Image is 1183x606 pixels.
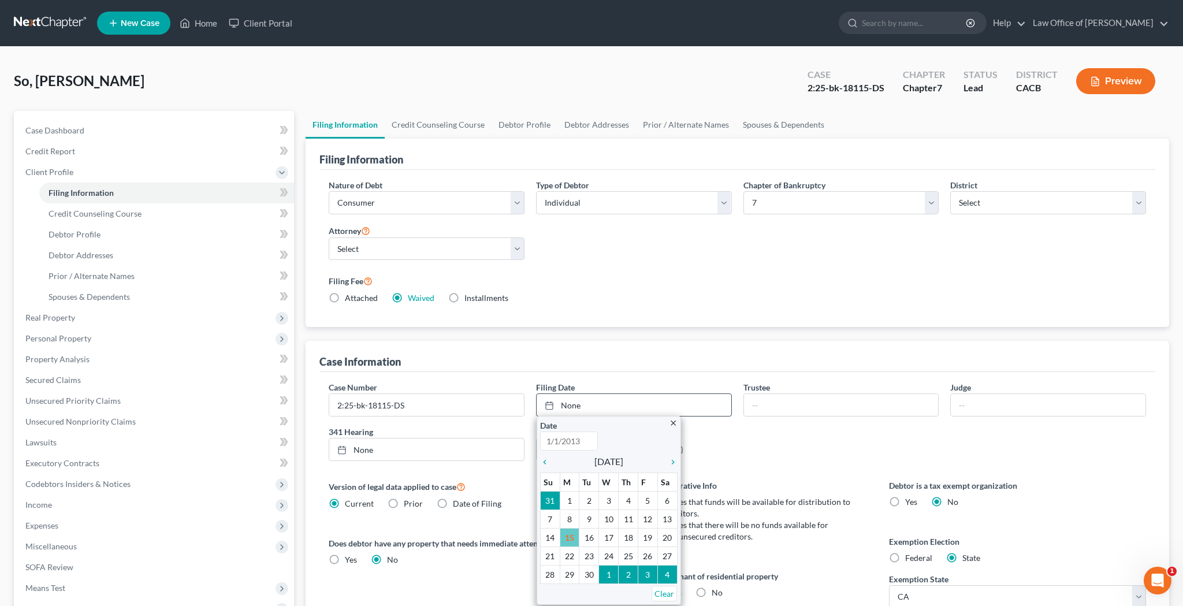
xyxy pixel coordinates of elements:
[560,510,579,529] td: 8
[579,473,599,492] th: Tu
[49,250,113,260] span: Debtor Addresses
[638,492,657,510] td: 5
[638,510,657,529] td: 12
[609,570,866,582] label: Debtor resides as tenant of residential property
[329,179,382,191] label: Nature of Debt
[540,432,598,451] input: 1/1/2013
[744,394,939,416] input: --
[625,520,828,541] span: Debtor estimates that there will be no funds available for distribution to unsecured creditors.
[387,555,398,564] span: No
[657,566,677,584] td: 4
[862,12,968,34] input: Search by name...
[404,499,423,508] span: Prior
[49,209,142,218] span: Credit Counseling Course
[540,492,560,510] td: 31
[889,479,1146,492] label: Debtor is a tax exempt organization
[25,458,99,468] span: Executory Contracts
[579,529,599,547] td: 16
[712,588,723,597] span: No
[25,375,81,385] span: Secured Claims
[16,391,294,411] a: Unsecured Priority Claims
[25,437,57,447] span: Lawsuits
[121,19,159,28] span: New Case
[540,529,560,547] td: 14
[987,13,1026,34] a: Help
[599,473,619,492] th: W
[25,167,73,177] span: Client Profile
[323,426,738,438] label: 341 Hearing
[669,416,678,429] a: close
[619,529,638,547] td: 18
[950,179,977,191] label: District
[963,68,998,81] div: Status
[560,547,579,566] td: 22
[1016,68,1058,81] div: District
[39,245,294,266] a: Debtor Addresses
[560,492,579,510] td: 1
[464,293,508,303] span: Installments
[329,274,1146,288] label: Filing Fee
[663,455,678,469] a: chevron_right
[25,146,75,156] span: Credit Report
[49,271,135,281] span: Prior / Alternate Names
[329,438,524,460] a: None
[329,537,586,549] label: Does debtor have any property that needs immediate attention?
[1144,567,1171,594] iframe: Intercom live chat
[25,479,131,489] span: Codebtors Insiders & Notices
[937,82,942,93] span: 7
[16,120,294,141] a: Case Dashboard
[49,292,130,302] span: Spouses & Dependents
[25,541,77,551] span: Miscellaneous
[599,510,619,529] td: 10
[39,287,294,307] a: Spouses & Dependents
[579,492,599,510] td: 2
[329,381,377,393] label: Case Number
[657,510,677,529] td: 13
[599,492,619,510] td: 3
[536,179,589,191] label: Type of Debtor
[540,455,555,469] a: chevron_left
[609,479,866,492] label: Statistical/Administrative Info
[319,355,401,369] div: Case Information
[25,583,65,593] span: Means Test
[560,473,579,492] th: M
[536,381,575,393] label: Filing Date
[25,521,58,530] span: Expenses
[657,529,677,547] td: 20
[14,72,144,89] span: So, [PERSON_NAME]
[657,547,677,566] td: 27
[25,396,121,406] span: Unsecured Priority Claims
[540,473,560,492] th: Su
[345,293,378,303] span: Attached
[16,349,294,370] a: Property Analysis
[345,555,357,564] span: Yes
[16,411,294,432] a: Unsecured Nonpriority Claims
[962,553,980,563] span: State
[808,68,884,81] div: Case
[16,453,294,474] a: Executory Contracts
[25,125,84,135] span: Case Dashboard
[594,455,623,469] span: [DATE]
[16,141,294,162] a: Credit Report
[16,557,294,578] a: SOFA Review
[39,203,294,224] a: Credit Counseling Course
[537,394,731,416] a: None
[408,293,434,303] a: Waived
[39,224,294,245] a: Debtor Profile
[951,394,1145,416] input: --
[638,529,657,547] td: 19
[903,68,945,81] div: Chapter
[889,536,1146,548] label: Exemption Election
[329,479,586,493] label: Version of legal data applied to case
[25,562,73,572] span: SOFA Review
[319,153,403,166] div: Filing Information
[25,354,90,364] span: Property Analysis
[657,492,677,510] td: 6
[329,224,370,237] label: Attorney
[16,370,294,391] a: Secured Claims
[223,13,298,34] a: Client Portal
[49,188,114,198] span: Filing Information
[663,458,678,467] i: chevron_right
[599,547,619,566] td: 24
[579,547,599,566] td: 23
